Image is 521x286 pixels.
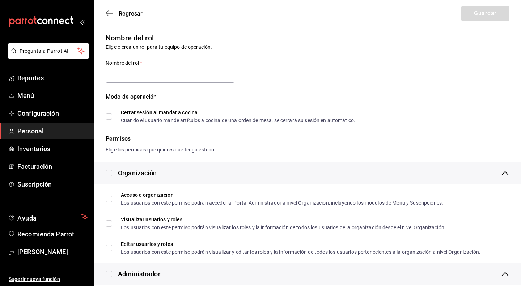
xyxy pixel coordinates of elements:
span: Personal [17,126,88,136]
button: open_drawer_menu [80,19,85,25]
label: Nombre del rol [106,60,234,65]
span: Suscripción [17,179,88,189]
div: Elige los permisos que quieres que tenga este rol [106,146,509,154]
span: Pregunta a Parrot AI [20,47,78,55]
div: Cerrar sesión al mandar a cocina [121,110,355,115]
span: Recomienda Parrot [17,229,88,239]
button: Pregunta a Parrot AI [8,43,89,59]
div: Cuando el usuario mande artículos a cocina de una orden de mesa, se cerrará su sesión en automático. [121,118,355,123]
span: Facturación [17,162,88,171]
span: Configuración [17,108,88,118]
span: Regresar [119,10,143,17]
a: Pregunta a Parrot AI [5,52,89,60]
div: Organización [118,168,157,178]
div: Permisos [106,135,509,143]
span: Ayuda [17,213,79,221]
button: Regresar [106,10,143,17]
div: Visualizar usuarios y roles [121,217,446,222]
span: Sugerir nueva función [9,276,88,283]
span: Inventarios [17,144,88,154]
span: Reportes [17,73,88,83]
div: Los usuarios con este permiso podrán visualizar los roles y la información de todos los usuarios ... [121,225,446,230]
span: Elige o crea un rol para tu equipo de operación. [106,44,212,50]
div: Nombre del rol [106,33,509,43]
div: Administrador [118,269,160,279]
div: Editar usuarios y roles [121,242,480,247]
span: [PERSON_NAME] [17,247,88,257]
div: Los usuarios con este permiso podrán visualizar y editar los roles y la información de todos los ... [121,249,480,255]
div: Modo de operación [106,93,509,110]
span: Menú [17,91,88,101]
div: Acceso a organización [121,192,443,197]
div: Los usuarios con este permiso podrán acceder al Portal Administrador a nivel Organización, incluy... [121,200,443,205]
